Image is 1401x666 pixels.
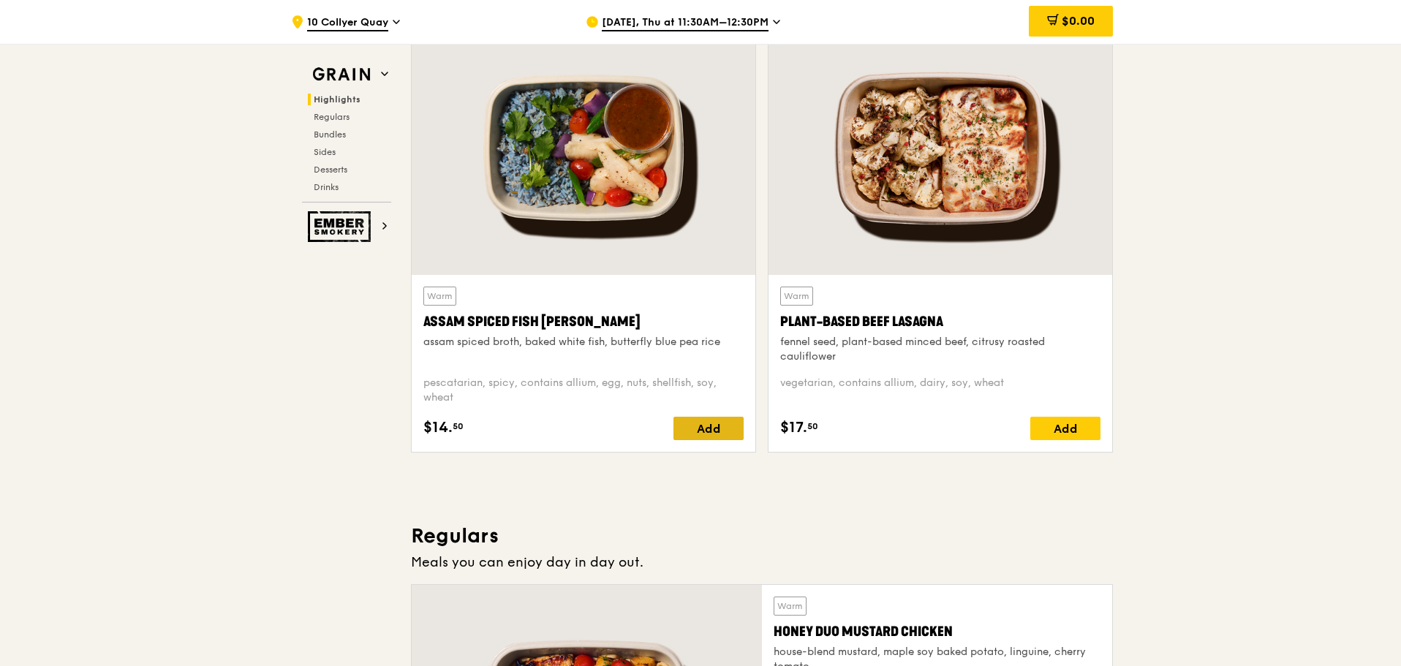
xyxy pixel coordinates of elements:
[1030,417,1100,440] div: Add
[673,417,744,440] div: Add
[423,311,744,332] div: Assam Spiced Fish [PERSON_NAME]
[780,376,1100,405] div: vegetarian, contains allium, dairy, soy, wheat
[780,311,1100,332] div: Plant-Based Beef Lasagna
[314,164,347,175] span: Desserts
[423,335,744,349] div: assam spiced broth, baked white fish, butterfly blue pea rice
[780,417,807,439] span: $17.
[774,621,1100,642] div: Honey Duo Mustard Chicken
[1062,14,1095,28] span: $0.00
[307,15,388,31] span: 10 Collyer Quay
[780,287,813,306] div: Warm
[602,15,769,31] span: [DATE], Thu at 11:30AM–12:30PM
[314,147,336,157] span: Sides
[807,420,818,432] span: 50
[314,129,346,140] span: Bundles
[314,112,350,122] span: Regulars
[411,552,1113,572] div: Meals you can enjoy day in day out.
[423,417,453,439] span: $14.
[423,287,456,306] div: Warm
[780,335,1100,364] div: fennel seed, plant-based minced beef, citrusy roasted cauliflower
[314,94,360,105] span: Highlights
[774,597,807,616] div: Warm
[453,420,464,432] span: 50
[423,376,744,405] div: pescatarian, spicy, contains allium, egg, nuts, shellfish, soy, wheat
[411,523,1113,549] h3: Regulars
[314,182,339,192] span: Drinks
[308,61,375,88] img: Grain web logo
[308,211,375,242] img: Ember Smokery web logo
